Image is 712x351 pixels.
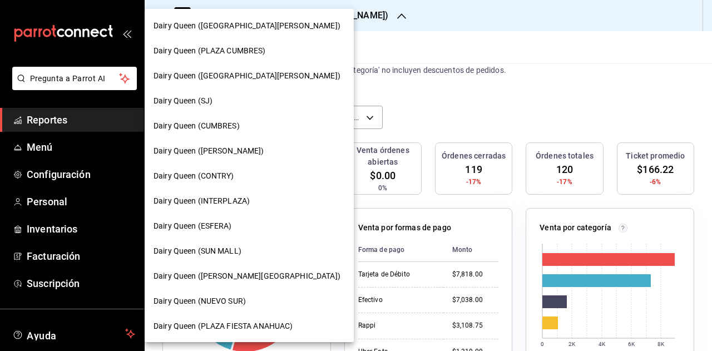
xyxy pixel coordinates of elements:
div: Dairy Queen ([PERSON_NAME]) [145,139,354,164]
span: Dairy Queen ([PERSON_NAME]) [154,145,264,157]
span: Dairy Queen ([PERSON_NAME][GEOGRAPHIC_DATA]) [154,270,340,282]
span: Dairy Queen (PLAZA CUMBRES) [154,45,266,57]
span: Dairy Queen ([GEOGRAPHIC_DATA][PERSON_NAME]) [154,20,340,32]
div: Dairy Queen (ESFERA) [145,214,354,239]
div: Dairy Queen (NUEVO SUR) [145,289,354,314]
span: Dairy Queen (PLAZA FIESTA ANAHUAC) [154,320,293,332]
div: Dairy Queen ([GEOGRAPHIC_DATA][PERSON_NAME]) [145,63,354,88]
div: Dairy Queen (SJ) [145,88,354,113]
span: Dairy Queen (ESFERA) [154,220,232,232]
div: Dairy Queen (PLAZA CUMBRES) [145,38,354,63]
span: Dairy Queen (CONTRY) [154,170,234,182]
div: Dairy Queen ([PERSON_NAME][GEOGRAPHIC_DATA]) [145,264,354,289]
div: Dairy Queen (INTERPLAZA) [145,189,354,214]
span: Dairy Queen (INTERPLAZA) [154,195,250,207]
span: Dairy Queen (SUN MALL) [154,245,241,257]
div: Dairy Queen (SUN MALL) [145,239,354,264]
div: Dairy Queen (PLAZA FIESTA ANAHUAC) [145,314,354,339]
div: Dairy Queen ([GEOGRAPHIC_DATA][PERSON_NAME]) [145,13,354,38]
div: Dairy Queen (CONTRY) [145,164,354,189]
span: Dairy Queen (CUMBRES) [154,120,240,132]
span: Dairy Queen (NUEVO SUR) [154,295,246,307]
div: Dairy Queen (CUMBRES) [145,113,354,139]
span: Dairy Queen (SJ) [154,95,212,107]
span: Dairy Queen ([GEOGRAPHIC_DATA][PERSON_NAME]) [154,70,340,82]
